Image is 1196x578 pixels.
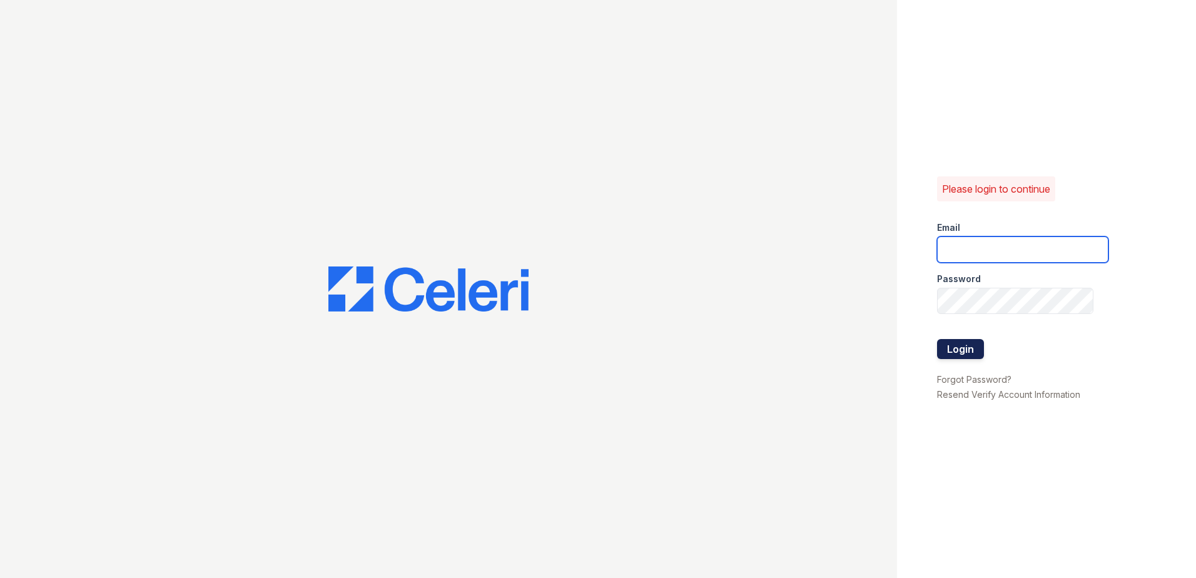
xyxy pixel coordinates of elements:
[942,181,1050,196] p: Please login to continue
[937,374,1011,385] a: Forgot Password?
[328,266,529,312] img: CE_Logo_Blue-a8612792a0a2168367f1c8372b55b34899dd931a85d93a1a3d3e32e68fde9ad4.png
[937,273,981,285] label: Password
[937,389,1080,400] a: Resend Verify Account Information
[937,221,960,234] label: Email
[937,339,984,359] button: Login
